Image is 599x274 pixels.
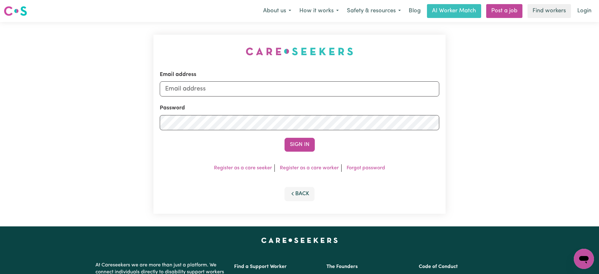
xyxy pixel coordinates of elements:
[214,166,272,171] a: Register as a care seeker
[259,4,295,18] button: About us
[295,4,343,18] button: How it works
[160,81,439,96] input: Email address
[486,4,522,18] a: Post a job
[573,4,595,18] a: Login
[405,4,424,18] a: Blog
[285,187,315,201] button: Back
[427,4,481,18] a: AI Worker Match
[4,5,27,17] img: Careseekers logo
[326,264,358,269] a: The Founders
[261,238,338,243] a: Careseekers home page
[419,264,458,269] a: Code of Conduct
[574,249,594,269] iframe: Button to launch messaging window
[234,264,287,269] a: Find a Support Worker
[285,138,315,152] button: Sign In
[160,104,185,112] label: Password
[4,4,27,18] a: Careseekers logo
[527,4,571,18] a: Find workers
[347,166,385,171] a: Forgot password
[280,166,339,171] a: Register as a care worker
[343,4,405,18] button: Safety & resources
[160,71,196,79] label: Email address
